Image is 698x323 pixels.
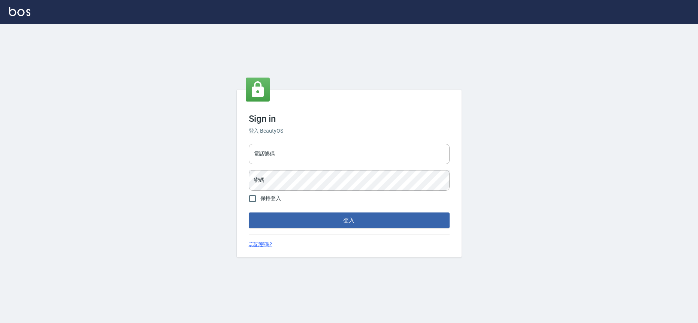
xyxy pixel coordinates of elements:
[260,194,281,202] span: 保持登入
[249,114,450,124] h3: Sign in
[249,212,450,228] button: 登入
[249,241,272,248] a: 忘記密碼?
[9,7,30,16] img: Logo
[249,127,450,135] h6: 登入 BeautyOS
